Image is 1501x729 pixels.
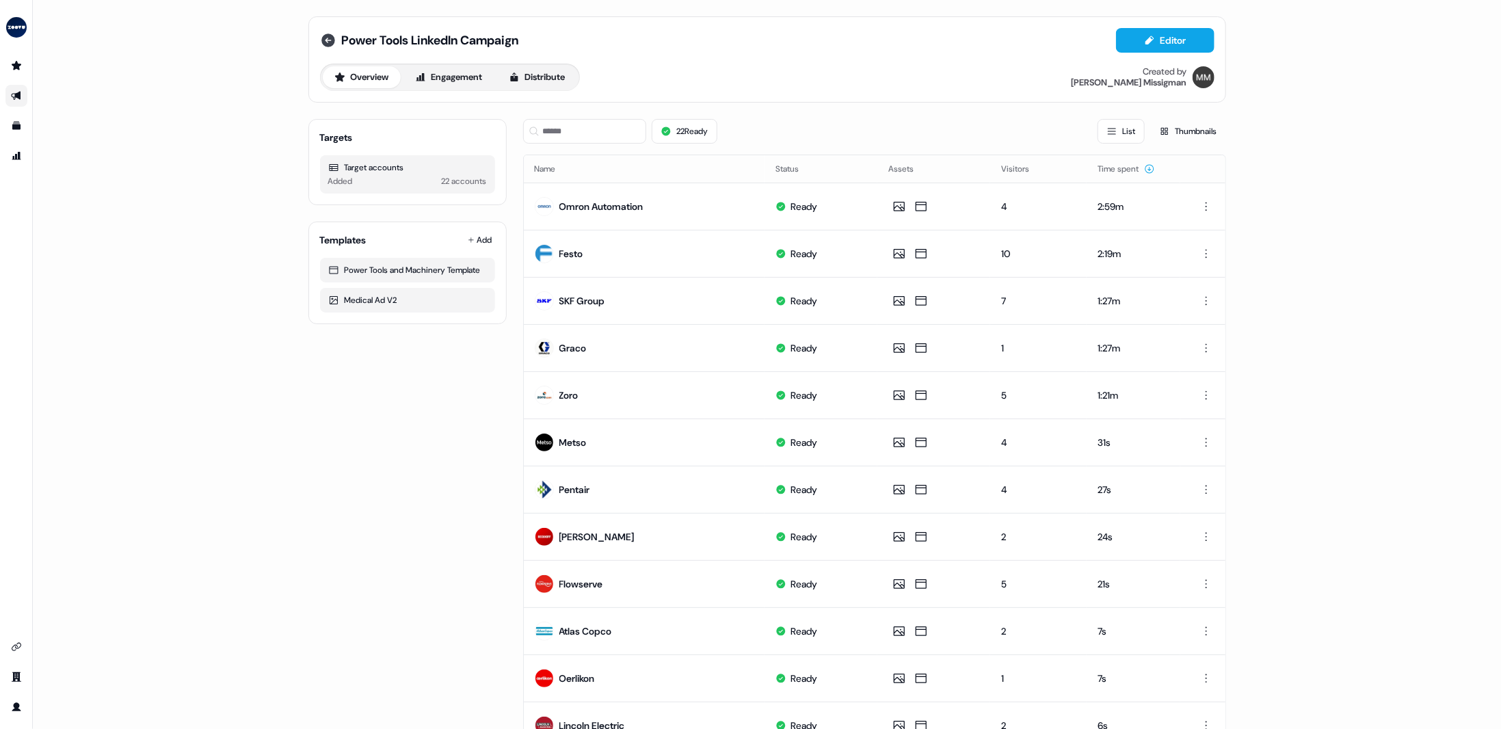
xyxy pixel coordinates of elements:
[559,672,595,685] div: Oerlikon
[1001,388,1076,402] div: 5
[5,696,27,718] a: Go to profile
[320,233,367,247] div: Templates
[5,636,27,658] a: Go to integrations
[559,200,643,213] div: Omron Automation
[1001,294,1076,308] div: 7
[1098,294,1169,308] div: 1:27m
[559,341,587,355] div: Graco
[465,230,495,250] button: Add
[1001,530,1076,544] div: 2
[5,85,27,107] a: Go to outbound experience
[775,157,815,181] button: Status
[791,483,817,496] div: Ready
[328,174,353,188] div: Added
[1116,28,1214,53] button: Editor
[791,388,817,402] div: Ready
[342,32,519,49] span: Power Tools LinkedIn Campaign
[559,388,579,402] div: Zoro
[497,66,577,88] button: Distribute
[652,119,717,144] button: 22Ready
[1116,35,1214,49] a: Editor
[442,174,487,188] div: 22 accounts
[559,294,605,308] div: SKF Group
[1098,436,1169,449] div: 31s
[1072,77,1187,88] div: [PERSON_NAME] Missigman
[1001,672,1076,685] div: 1
[1001,577,1076,591] div: 5
[791,530,817,544] div: Ready
[403,66,494,88] button: Engagement
[559,624,612,638] div: Atlas Copco
[1001,200,1076,213] div: 4
[1150,119,1226,144] button: Thumbnails
[1098,200,1169,213] div: 2:59m
[1098,672,1169,685] div: 7s
[1001,157,1046,181] button: Visitors
[1098,530,1169,544] div: 24s
[1098,624,1169,638] div: 7s
[1001,483,1076,496] div: 4
[791,672,817,685] div: Ready
[559,247,583,261] div: Festo
[559,483,590,496] div: Pentair
[1001,247,1076,261] div: 10
[791,341,817,355] div: Ready
[1001,436,1076,449] div: 4
[791,200,817,213] div: Ready
[1098,341,1169,355] div: 1:27m
[328,161,487,174] div: Target accounts
[1098,577,1169,591] div: 21s
[1098,119,1145,144] button: List
[559,436,587,449] div: Metso
[1098,483,1169,496] div: 27s
[1098,388,1169,402] div: 1:21m
[559,577,603,591] div: Flowserve
[1098,247,1169,261] div: 2:19m
[328,293,487,307] div: Medical Ad V2
[1001,624,1076,638] div: 2
[1143,66,1187,77] div: Created by
[323,66,401,88] button: Overview
[5,666,27,688] a: Go to team
[791,294,817,308] div: Ready
[1098,157,1155,181] button: Time spent
[328,263,487,277] div: Power Tools and Machinery Template
[791,247,817,261] div: Ready
[791,436,817,449] div: Ready
[5,55,27,77] a: Go to prospects
[1001,341,1076,355] div: 1
[791,577,817,591] div: Ready
[320,131,353,144] div: Targets
[1193,66,1214,88] img: Morgan
[535,157,572,181] button: Name
[559,530,635,544] div: [PERSON_NAME]
[791,624,817,638] div: Ready
[877,155,990,183] th: Assets
[5,115,27,137] a: Go to templates
[5,145,27,167] a: Go to attribution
